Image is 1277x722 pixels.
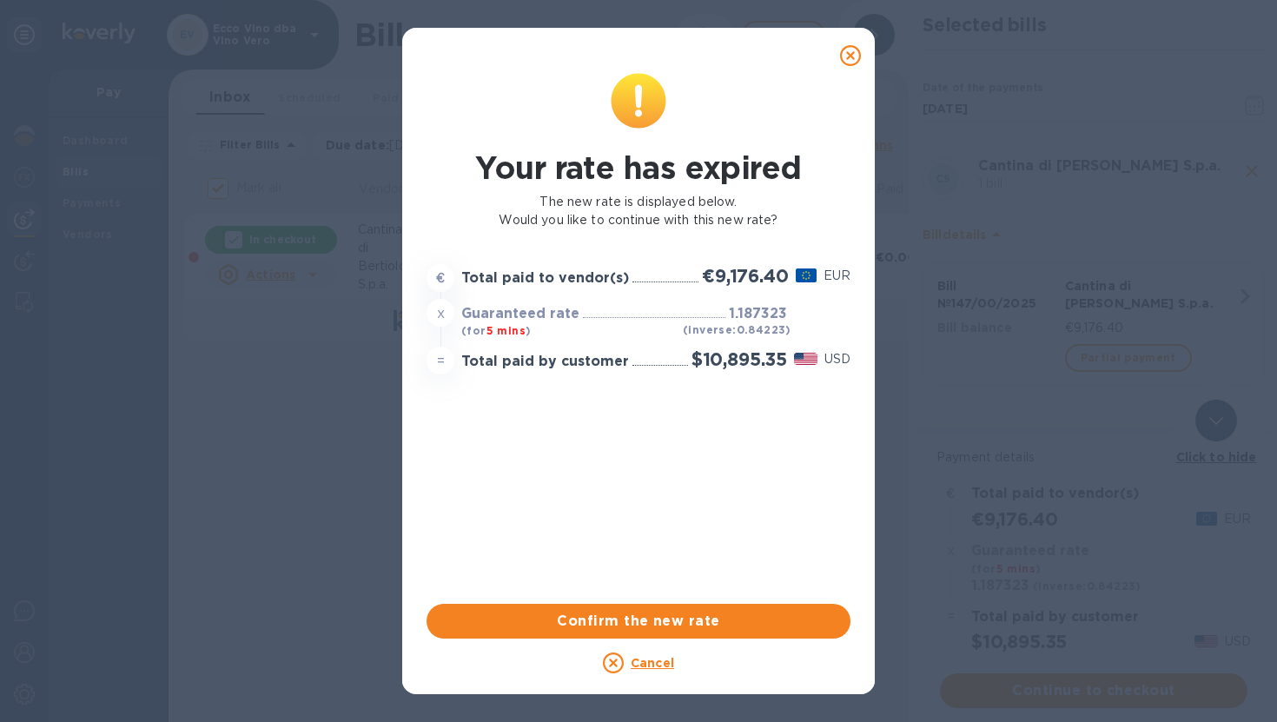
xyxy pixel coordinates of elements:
[427,347,454,374] div: =
[427,193,850,229] p: The new rate is displayed below. Would you like to continue with this new rate?
[631,656,674,670] u: Cancel
[461,324,531,337] b: (for )
[461,270,629,287] h3: Total paid to vendor(s)
[794,353,817,365] img: USD
[683,323,791,336] b: (inverse: 0.84223 )
[702,265,788,287] h2: €9,176.40
[461,354,629,370] h3: Total paid by customer
[729,306,787,322] h3: 1.187323
[461,306,579,322] h3: Guaranteed rate
[824,267,850,285] p: EUR
[427,604,850,639] button: Confirm the new rate
[824,350,850,368] p: USD
[691,348,787,370] h2: $10,895.35
[440,611,837,632] span: Confirm the new rate
[427,149,850,186] h1: Your rate has expired
[436,271,445,285] strong: €
[427,299,454,327] div: x
[486,324,526,337] span: 5 mins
